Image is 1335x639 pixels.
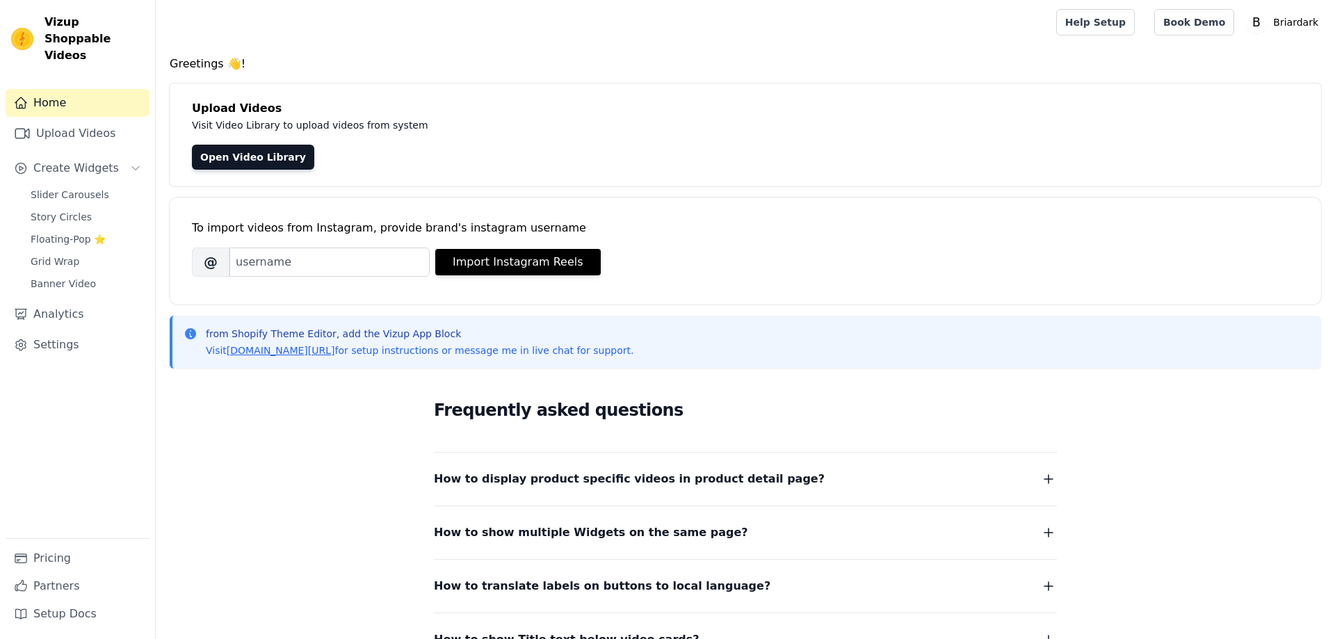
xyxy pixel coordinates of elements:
[6,154,149,182] button: Create Widgets
[1245,10,1324,35] button: B Briardark
[434,469,1057,489] button: How to display product specific videos in product detail page?
[44,14,144,64] span: Vizup Shoppable Videos
[206,327,633,341] p: from Shopify Theme Editor, add the Vizup App Block
[435,249,601,275] button: Import Instagram Reels
[170,56,1321,72] h4: Greetings 👋!
[1056,9,1135,35] a: Help Setup
[31,277,96,291] span: Banner Video
[6,120,149,147] a: Upload Videos
[6,300,149,328] a: Analytics
[434,576,1057,596] button: How to translate labels on buttons to local language?
[434,523,1057,542] button: How to show multiple Widgets on the same page?
[434,469,825,489] span: How to display product specific videos in product detail page?
[434,576,770,596] span: How to translate labels on buttons to local language?
[22,274,149,293] a: Banner Video
[206,343,633,357] p: Visit for setup instructions or message me in live chat for support.
[22,185,149,204] a: Slider Carousels
[6,331,149,359] a: Settings
[192,248,229,277] span: @
[192,145,314,170] a: Open Video Library
[1154,9,1234,35] a: Book Demo
[192,117,815,134] p: Visit Video Library to upload videos from system
[11,28,33,50] img: Vizup
[6,600,149,628] a: Setup Docs
[31,254,79,268] span: Grid Wrap
[192,220,1299,236] div: To import videos from Instagram, provide brand's instagram username
[434,523,748,542] span: How to show multiple Widgets on the same page?
[31,232,106,246] span: Floating-Pop ⭐
[31,210,92,224] span: Story Circles
[6,544,149,572] a: Pricing
[229,248,430,277] input: username
[1252,15,1261,29] text: B
[31,188,109,202] span: Slider Carousels
[33,160,119,177] span: Create Widgets
[1268,10,1324,35] p: Briardark
[22,207,149,227] a: Story Circles
[6,572,149,600] a: Partners
[434,396,1057,424] h2: Frequently asked questions
[22,252,149,271] a: Grid Wrap
[6,89,149,117] a: Home
[22,229,149,249] a: Floating-Pop ⭐
[192,100,1299,117] h4: Upload Videos
[227,345,335,356] a: [DOMAIN_NAME][URL]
